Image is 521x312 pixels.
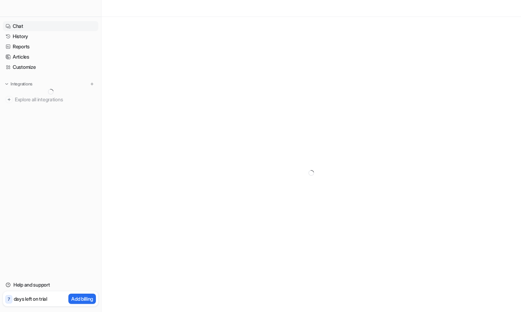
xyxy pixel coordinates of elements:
img: expand menu [4,82,9,86]
a: Articles [3,52,98,62]
a: Explore all integrations [3,95,98,104]
button: Integrations [3,80,35,88]
a: History [3,31,98,41]
span: Explore all integrations [15,94,96,105]
button: Add billing [68,294,96,304]
p: 7 [8,296,10,302]
p: Add billing [71,295,93,302]
a: Customize [3,62,98,72]
a: Reports [3,42,98,52]
a: Chat [3,21,98,31]
img: menu_add.svg [90,82,94,86]
img: explore all integrations [6,96,13,103]
a: Help and support [3,280,98,290]
p: Integrations [11,81,32,87]
p: days left on trial [14,295,47,302]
